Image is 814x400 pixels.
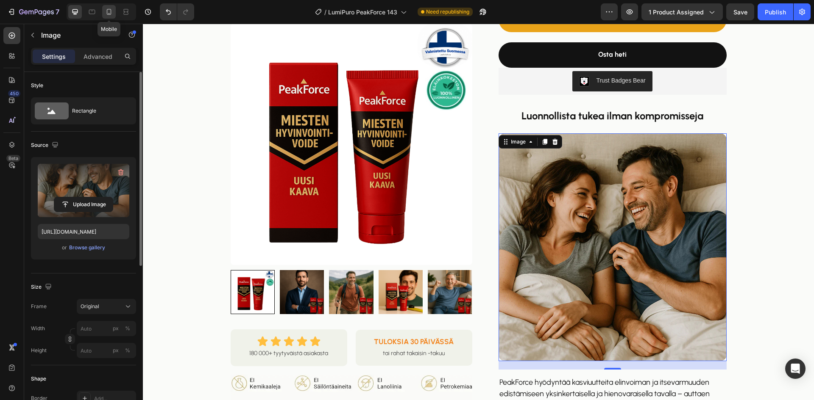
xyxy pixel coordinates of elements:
[785,359,806,379] div: Open Intercom Messenger
[379,86,560,98] strong: Luonnollista tukea ilman kompromisseja
[77,343,136,358] input: px%
[758,3,793,20] button: Publish
[84,52,112,61] p: Advanced
[69,244,105,251] div: Browse gallery
[8,90,20,97] div: 450
[356,19,584,44] button: Osta heti
[77,299,136,314] button: Original
[123,345,133,356] button: px
[328,8,397,17] span: LumiPuro PeakForce 143
[31,303,47,310] label: Frame
[231,314,311,322] strong: TULOKSIA 30 PÄIVÄSSÄ
[160,3,194,20] div: Undo/Redo
[226,324,316,335] p: tai rahat takaisin -takuu
[72,101,124,121] div: Rectangle
[41,30,113,40] p: Image
[31,82,43,89] div: Style
[31,325,45,332] label: Width
[324,8,326,17] span: /
[726,3,754,20] button: Save
[765,8,786,17] div: Publish
[125,325,130,332] div: %
[111,323,121,334] button: %
[42,52,66,61] p: Settings
[436,52,446,63] img: CLDR_q6erfwCEAE=.png
[38,224,129,239] input: https://example.com/image.jpg
[69,243,106,252] button: Browse gallery
[113,347,119,354] div: px
[31,347,47,354] label: Height
[56,7,59,17] p: 7
[356,110,584,337] img: gempages_569423034075579424-b6634568-5e3e-4fa0-b55e-621d7acd74ee.webp
[3,3,63,20] button: 7
[366,114,385,122] div: Image
[357,353,583,387] p: PeakForce hyödyntää kasviuutteita elinvoiman ja itsevarmuuden edistämiseen yksinkertaisella ja hi...
[143,24,814,400] iframe: Design area
[54,197,113,212] button: Upload Image
[113,325,119,332] div: px
[31,281,53,293] div: Size
[455,25,484,37] div: Osta heti
[641,3,723,20] button: 1 product assigned
[123,323,133,334] button: px
[426,8,469,16] span: Need republishing
[31,375,46,383] div: Shape
[88,351,329,398] img: gempages_569423034075579424-cd9bf6cb-11a4-46d7-bfee-c49678014482.webp
[649,8,704,17] span: 1 product assigned
[6,155,20,162] div: Beta
[125,347,130,354] div: %
[62,243,67,253] span: or
[111,345,121,356] button: %
[733,8,747,16] span: Save
[453,52,502,61] div: Trust Badges Bear
[81,303,99,310] span: Original
[77,321,136,336] input: px%
[31,140,60,151] div: Source
[429,47,509,68] button: Trust Badges Bear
